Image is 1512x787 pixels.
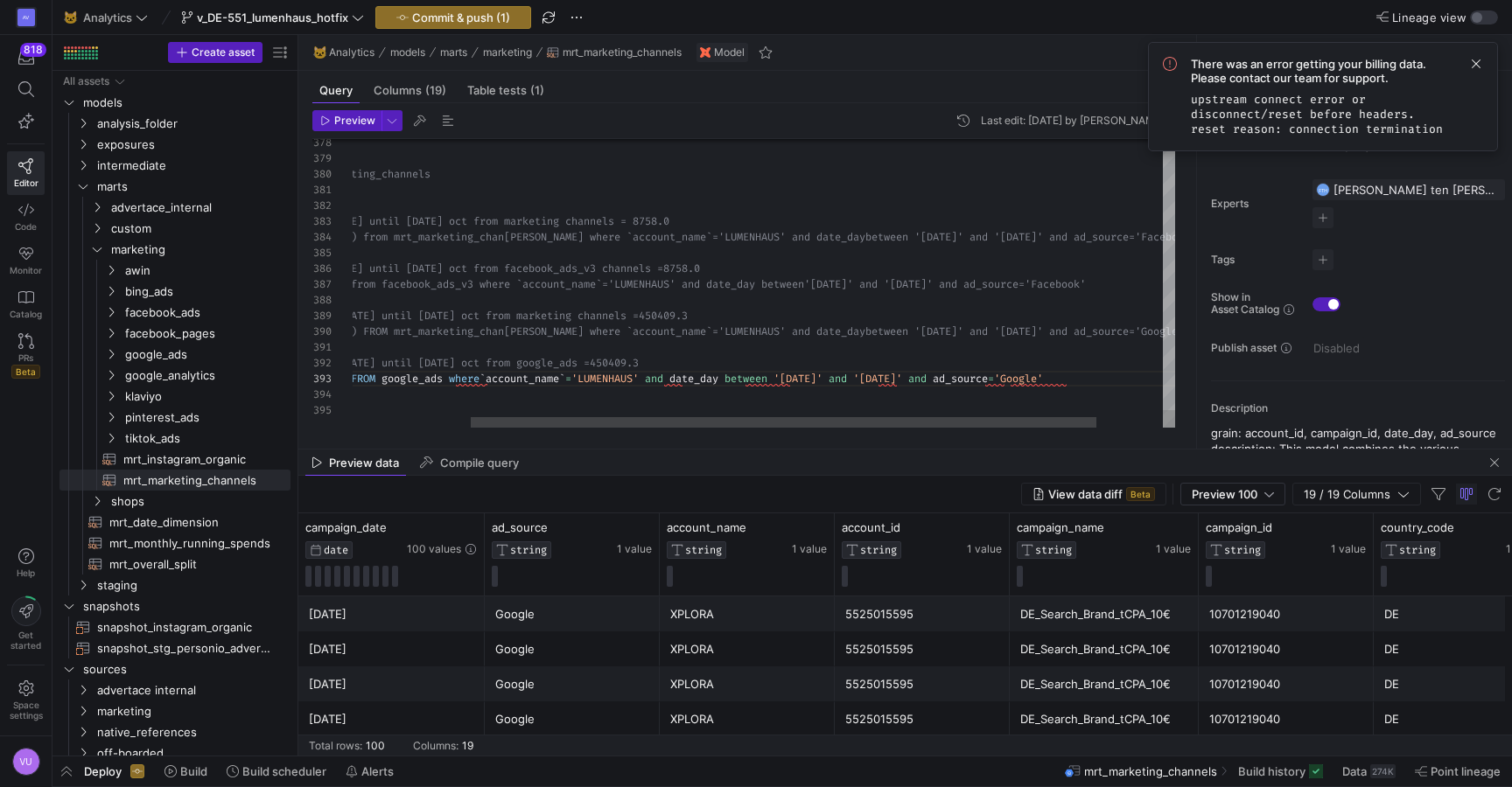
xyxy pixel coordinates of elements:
[845,667,999,701] div: 5525015595
[125,407,288,428] span: pinterest_ads
[495,597,649,631] div: Google
[309,42,379,63] button: 🐱Analytics
[59,155,290,176] div: Press SPACE to select this row.
[12,748,40,776] div: VU
[1191,92,1443,136] code: upstream connect error or disconnect/reset before headers. reset reason: connection termination
[125,387,288,407] span: klaviyo
[198,214,522,228] span: --1)meta_spend, from [DATE] until [DATE] oct from mar
[312,308,332,324] div: 389
[59,281,290,302] div: Press SPACE to select this row.
[97,617,270,637] span: snapshot_instagram_organic​​​​​​​
[462,740,473,752] div: 19
[1399,544,1436,556] span: STRING
[542,42,686,63] button: mrt_marketing_channels
[685,544,722,556] span: STRING
[312,371,332,387] div: 393
[7,151,45,195] a: Editor
[63,75,109,87] div: All assets
[1126,487,1155,501] span: Beta
[312,110,381,131] button: Preview
[97,743,288,763] span: off-boarded
[504,324,865,338] span: [PERSON_NAME] where `account_name`='LUMENHAUS' and date_day
[15,568,37,578] span: Help
[309,740,362,752] div: Total rows:
[994,372,1043,386] span: 'Google'
[109,554,270,575] span: mrt_overall_split​​​​​​​​​​
[492,520,548,534] span: ad_source
[1392,10,1466,24] span: Lineage view
[59,386,290,407] div: Press SPACE to select this row.
[125,303,288,323] span: facebook_ads
[59,595,290,616] div: Press SPACE to select this row.
[845,702,999,736] div: 5525015595
[351,372,375,386] span: FROM
[59,512,290,533] a: mrt_date_dimension​​​​​​​​​​
[522,356,639,370] span: oogle_ads =450409.3
[312,387,332,402] div: 394
[504,230,865,244] span: [PERSON_NAME] where `account_name`='LUMENHAUS' and date_day
[312,150,332,166] div: 379
[111,219,288,239] span: custom
[1211,291,1279,316] span: Show in Asset Catalog
[1304,487,1397,501] span: 19 / 19 Columns
[1331,543,1366,555] span: 1 value
[59,260,290,281] div: Press SPACE to select this row.
[59,449,290,470] a: mrt_instagram_organic​​​​​​​​​​
[436,42,472,63] button: marts
[125,345,288,365] span: google_ads
[7,326,45,386] a: PRsBeta
[312,166,332,182] div: 380
[59,6,152,29] button: 🐱Analytics
[59,637,290,658] a: snapshot_stg_personio_advertace__employees​​​​​​​
[645,372,663,386] span: and
[1020,632,1188,666] div: DE_Search_Brand_tCPA_10€
[59,449,290,470] div: Press SPACE to select this row.
[125,324,288,344] span: facebook_pages
[374,85,446,96] span: Columns
[1370,764,1396,778] div: 274K
[198,309,522,323] span: --3)google_spend, from [DATE] until [DATE] oct from m
[109,512,270,533] span: mrt_date_dimension​​​​​​​​​​
[84,764,122,778] span: Deploy
[510,544,547,556] span: STRING
[59,428,290,449] div: Press SPACE to select this row.
[670,667,824,701] div: XPLORA
[312,198,332,213] div: 382
[1211,342,1277,354] span: Publish asset
[1292,483,1421,505] button: 19 / 19 Columns
[97,680,288,700] span: advertace internal
[1021,483,1166,505] button: View data diffBeta
[197,10,348,24] span: v_DE-551_lumenhaus_hotfix
[440,46,467,59] span: marts
[192,46,255,59] span: Create asset
[313,46,325,59] span: 🐱
[123,470,270,491] span: mrt_marketing_channels​​​​​​​​​​
[309,597,474,631] div: [DATE]
[97,701,288,721] span: marketing
[59,616,290,637] a: snapshot_instagram_organic​​​​​​​
[440,457,519,469] span: Compile query
[309,702,474,736] div: [DATE]
[1211,254,1298,266] span: Tags
[59,197,290,218] div: Press SPACE to select this row.
[1048,487,1123,501] span: View data diff
[312,213,332,229] div: 383
[667,520,746,534] span: account_name
[842,520,900,534] span: account_id
[59,344,290,365] div: Press SPACE to select this row.
[1191,57,1455,85] span: There was an error getting your billing data. Please contact our team for support.
[59,533,290,554] div: Press SPACE to select this row.
[97,638,270,658] span: snapshot_stg_personio_advertace__employees​​​​​​​
[495,702,649,736] div: Google
[59,721,290,742] div: Press SPACE to select this row.
[59,365,290,386] div: Press SPACE to select this row.
[845,632,999,666] div: 5525015595
[390,46,425,59] span: models
[1381,520,1454,534] span: country_code
[407,543,461,555] span: 100 values
[177,6,368,29] button: v_DE-551_lumenhaus_hotfix
[381,372,443,386] span: google_ads
[7,743,45,780] button: VU
[123,449,270,470] span: mrt_instagram_organic​​​​​​​​​​
[375,6,531,29] button: Commit & push (1)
